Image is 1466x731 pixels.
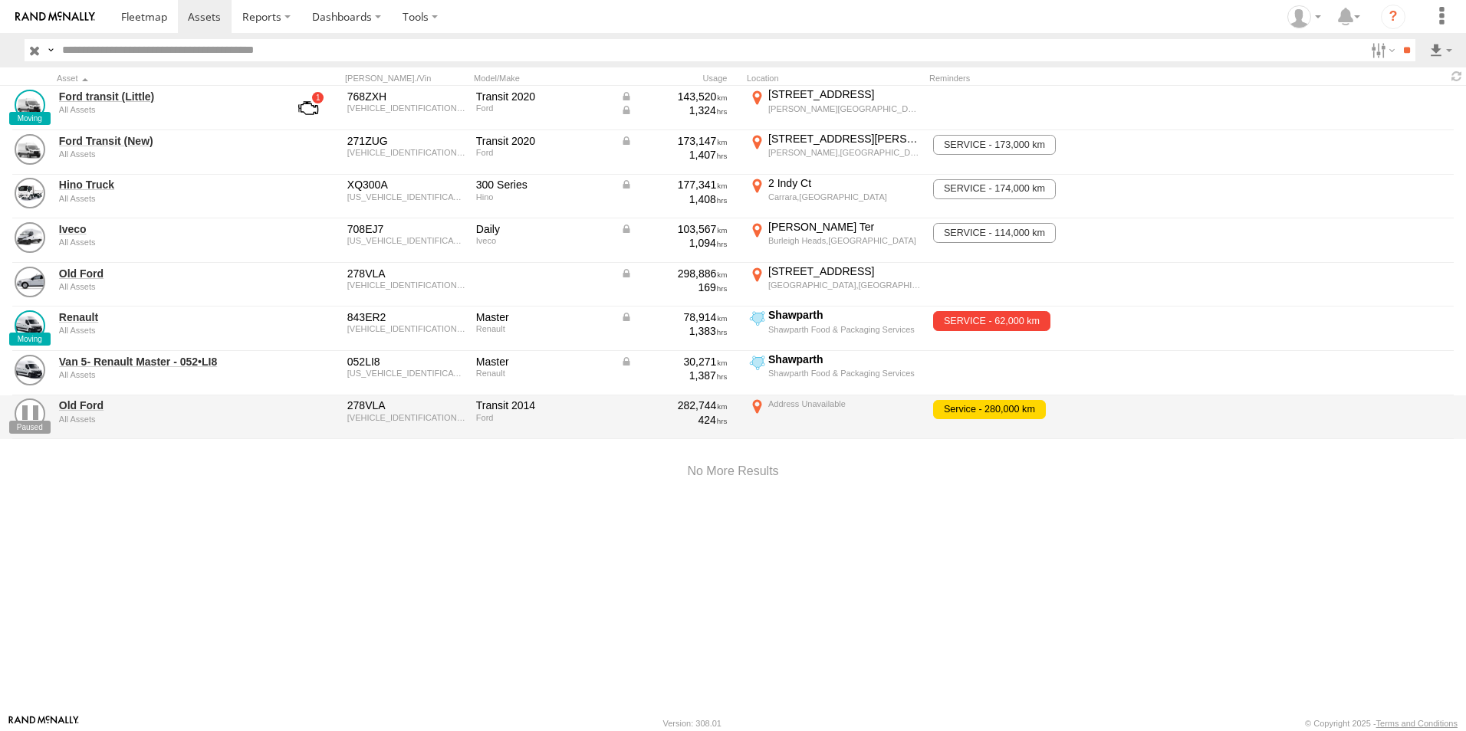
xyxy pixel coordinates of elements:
div: [PERSON_NAME]./Vin [345,73,468,84]
div: XQ300A [347,178,465,192]
div: Shawparth [768,308,921,322]
label: Click to View Current Location [747,220,923,261]
label: Click to View Current Location [747,176,923,218]
label: Click to View Current Location [747,352,923,394]
a: View Asset Details [15,267,45,297]
div: Transit 2014 [476,398,610,412]
a: View Asset with Fault/s [280,90,337,126]
div: Master [476,355,610,369]
a: Van 5- Renault Master - 052•LI8 [59,355,269,369]
div: 278VLA [347,398,465,412]
div: Ford [476,103,610,113]
a: View Asset Details [15,90,45,120]
div: 1,387 [620,369,728,382]
div: Data from Vehicle CANbus [620,267,728,280]
div: Darren Ward [1282,5,1326,28]
div: Data from Vehicle CANbus [620,178,728,192]
div: Iveco [476,236,610,245]
span: SERVICE - 62,000 km [933,311,1050,331]
a: Ford transit (Little) [59,90,269,103]
div: 1,094 [620,236,728,250]
div: Shawparth Food & Packaging Services [768,324,921,335]
label: Click to View Current Location [747,308,923,349]
div: © Copyright 2025 - [1305,719,1458,728]
label: Export results as... [1428,39,1454,61]
div: JHHUCS5F30K035764 [347,192,465,202]
a: View Asset Details [15,178,45,208]
div: VF1MAFFVHN0843447 [347,324,465,333]
div: 282,744 [620,398,728,412]
div: Hino [476,192,610,202]
a: View Asset Details [15,222,45,253]
div: WF0EXXTTRELB67592 [347,148,465,157]
div: Reminders [929,73,1175,84]
div: 768ZXH [347,90,465,103]
div: [PERSON_NAME] Ter [768,220,921,234]
div: Master [476,310,610,324]
a: View Asset Details [15,134,45,165]
span: SERVICE - 173,000 km [933,135,1055,155]
div: Shawparth Food & Packaging Services [768,368,921,379]
a: Visit our Website [8,716,79,731]
div: undefined [59,238,269,247]
div: Daily [476,222,610,236]
a: View Asset Details [15,310,45,341]
a: Ford Transit (New) [59,134,269,148]
div: Version: 308.01 [663,719,721,728]
div: 169 [620,280,728,294]
div: Data from Vehicle CANbus [620,222,728,236]
div: Model/Make [474,73,612,84]
div: undefined [59,326,269,335]
span: SERVICE - 114,000 km [933,223,1055,243]
div: Data from Vehicle CANbus [620,134,728,148]
div: Renault [476,324,610,333]
label: Search Filter Options [1365,39,1398,61]
span: Service - 280,000 km [933,400,1045,420]
div: 424 [620,413,728,427]
div: Data from Vehicle CANbus [620,103,728,117]
a: Renault [59,310,269,324]
div: Transit 2020 [476,134,610,148]
label: Click to View Current Location [747,264,923,306]
div: 1,408 [620,192,728,206]
div: undefined [59,149,269,159]
a: Hino Truck [59,178,269,192]
div: VF1MAF5V6R0864986 [347,369,465,378]
div: 300 Series [476,178,610,192]
a: Old Ford [59,267,269,280]
div: 708EJ7 [347,222,465,236]
div: 1,383 [620,324,728,338]
label: Search Query [44,39,57,61]
div: undefined [59,415,269,424]
span: SERVICE - 174,000 km [933,179,1055,199]
div: Location [747,73,923,84]
div: Renault [476,369,610,378]
a: Terms and Conditions [1376,719,1458,728]
div: WF0XXXTTGXEY56137 [347,280,465,290]
div: Ford [476,413,610,422]
div: 271ZUG [347,134,465,148]
div: undefined [59,370,269,379]
div: 278VLA [347,267,465,280]
span: Refresh [1448,69,1466,84]
label: Click to View Current Location [747,132,923,173]
div: undefined [59,194,269,203]
div: WF0XXXTTGXEY56137 [347,413,465,422]
div: Shawparth [768,352,921,366]
div: ZCFCG35A805468985 [347,236,465,245]
div: [STREET_ADDRESS] [768,87,921,101]
div: [STREET_ADDRESS] [768,264,921,278]
label: Click to View Current Location [747,87,923,129]
div: undefined [59,105,269,114]
div: 843ER2 [347,310,465,324]
div: 1,407 [620,148,728,162]
div: Transit 2020 [476,90,610,103]
div: Data from Vehicle CANbus [620,90,728,103]
div: WF0EXXTTRELA27388 [347,103,465,113]
img: rand-logo.svg [15,11,95,22]
a: Old Ford [59,398,269,412]
a: Iveco [59,222,269,236]
label: Click to View Current Location [747,397,923,438]
div: undefined [59,282,269,291]
div: [PERSON_NAME],[GEOGRAPHIC_DATA] [768,147,921,158]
